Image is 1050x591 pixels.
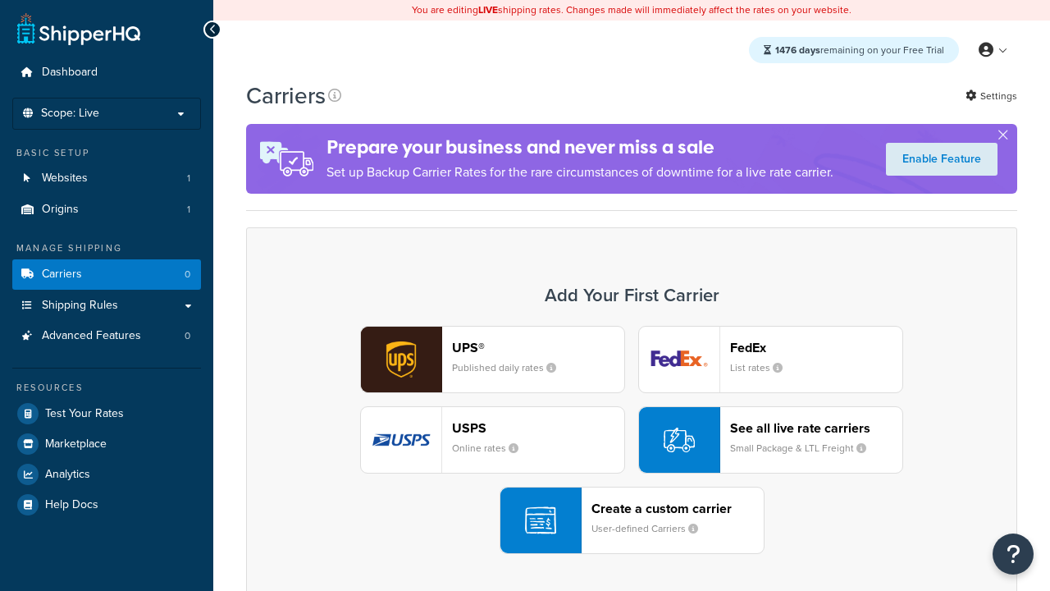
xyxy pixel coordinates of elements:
li: Origins [12,195,201,225]
small: User-defined Carriers [591,521,711,536]
a: Shipping Rules [12,291,201,321]
span: Dashboard [42,66,98,80]
a: Websites 1 [12,163,201,194]
li: Websites [12,163,201,194]
li: Advanced Features [12,321,201,351]
h3: Add Your First Carrier [263,286,1000,305]
span: Origins [42,203,79,217]
a: Settings [966,85,1017,108]
a: Carriers 0 [12,259,201,290]
img: ups logo [361,327,441,392]
button: Open Resource Center [993,534,1034,575]
span: Marketplace [45,438,107,451]
span: 0 [185,268,190,282]
h1: Carriers [246,80,326,112]
a: Help Docs [12,490,201,520]
img: icon-carrier-custom-c93b8a24.svg [525,505,556,536]
div: Basic Setup [12,146,201,160]
div: Resources [12,381,201,395]
a: Test Your Rates [12,399,201,428]
header: USPS [452,420,624,436]
span: Test Your Rates [45,407,124,421]
a: ShipperHQ Home [17,12,140,45]
span: Analytics [45,468,90,482]
a: Enable Feature [886,143,997,176]
small: Online rates [452,441,532,456]
h4: Prepare your business and never miss a sale [326,134,833,161]
img: ad-rules-rateshop-fe6ec290ccb7230408bd80ed9643f0289d75e0ffd9eb532fc0e269fcd187b520.png [246,124,326,194]
span: Scope: Live [41,107,99,121]
a: Marketplace [12,429,201,459]
div: Manage Shipping [12,241,201,255]
span: Websites [42,172,88,186]
small: List rates [730,360,796,375]
button: fedEx logoFedExList rates [638,326,903,393]
p: Set up Backup Carrier Rates for the rare circumstances of downtime for a live rate carrier. [326,161,833,184]
b: LIVE [478,2,498,17]
strong: 1476 days [775,43,820,57]
li: Carriers [12,259,201,290]
small: Published daily rates [452,360,569,375]
small: Small Package & LTL Freight [730,441,879,456]
header: See all live rate carriers [730,420,902,436]
span: Shipping Rules [42,299,118,313]
button: usps logoUSPSOnline rates [360,406,625,474]
a: Dashboard [12,57,201,88]
span: Help Docs [45,498,98,512]
span: 1 [187,203,190,217]
button: ups logoUPS®Published daily rates [360,326,625,393]
span: 1 [187,172,190,186]
img: icon-carrier-liverate-becf4550.svg [664,424,695,456]
header: UPS® [452,340,624,355]
a: Advanced Features 0 [12,321,201,351]
span: Carriers [42,268,82,282]
span: Advanced Features [42,329,141,343]
img: usps logo [361,407,441,473]
button: See all live rate carriersSmall Package & LTL Freight [638,406,903,474]
span: 0 [185,329,190,343]
button: Create a custom carrierUser-defined Carriers [500,487,765,554]
header: Create a custom carrier [591,501,764,516]
a: Origins 1 [12,195,201,225]
header: FedEx [730,340,902,355]
img: fedEx logo [639,327,719,392]
a: Analytics [12,460,201,489]
div: remaining on your Free Trial [749,37,959,63]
